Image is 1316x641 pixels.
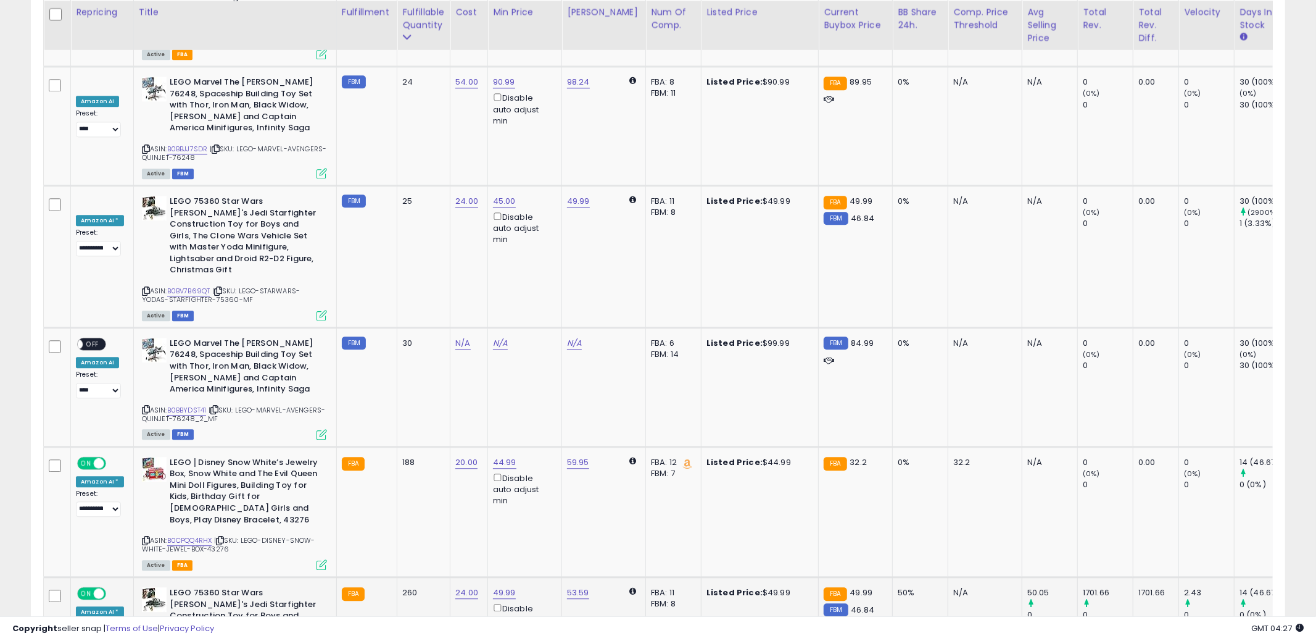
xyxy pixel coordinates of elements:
b: LEGO ǀ Disney Snow White’s Jewelry Box, Snow White and The Evil Queen Mini Doll Figures, Building... [170,457,320,529]
div: FBA: 11 [651,196,692,207]
span: | SKU: LEGO-DISNEY-SNOW-WHITE-JEWEL-BOX-43276 [142,535,315,554]
div: 2.43 [1184,587,1234,598]
a: B0BBJJ7SDR [167,144,208,154]
div: 0 [1083,360,1133,371]
div: N/A [1027,77,1068,88]
b: Listed Price: [706,587,763,598]
div: 0.00 [1138,457,1169,468]
small: FBA [342,587,365,601]
a: 53.59 [567,587,589,599]
span: ON [78,458,94,468]
small: FBA [342,457,365,471]
a: 24.00 [455,195,478,207]
div: ASIN: [142,457,327,569]
div: 1701.66 [1138,587,1169,598]
a: 44.99 [493,456,516,469]
b: LEGO Marvel The [PERSON_NAME] 76248, Spaceship Building Toy Set with Thor, Iron Man, Black Widow,... [170,77,320,137]
a: N/A [455,337,470,350]
div: Disable auto adjust min [493,601,552,637]
div: Disable auto adjust min [493,471,552,507]
small: (0%) [1184,469,1201,479]
div: Amazon AI [76,357,119,368]
div: seller snap | | [12,623,214,635]
div: 14 (46.67%) [1239,457,1289,468]
div: 0% [898,457,938,468]
a: N/A [567,337,582,350]
div: Days In Stock [1239,6,1285,31]
div: 0 [1184,77,1234,88]
div: Avg Selling Price [1027,6,1072,44]
div: N/A [953,587,1012,598]
div: 14 (46.67%) [1239,587,1289,598]
small: FBM [824,212,848,225]
small: FBA [824,77,846,90]
div: 0 [1083,610,1133,621]
span: 84.99 [851,337,874,349]
div: 50% [898,587,938,598]
div: 30 (100%) [1239,77,1289,88]
a: Privacy Policy [160,622,214,634]
b: Listed Price: [706,337,763,349]
span: All listings currently available for purchase on Amazon [142,49,170,60]
div: FBM: 8 [651,598,692,610]
small: (0%) [1083,350,1100,359]
div: Amazon AI [76,96,119,107]
small: (2900%) [1248,207,1278,217]
div: 0 (0%) [1239,610,1289,621]
div: 0 [1083,479,1133,490]
a: B0CPQQ4RHX [167,535,212,546]
b: LEGO 75360 Star Wars [PERSON_NAME]'s Jedi Starfighter Construction Toy for Boys and Girls, The Cl... [170,196,320,279]
div: Amazon AI * [76,476,124,487]
div: 0.00 [1138,338,1169,349]
span: 2025-08-11 04:27 GMT [1251,622,1304,634]
span: FBA [172,49,193,60]
small: FBA [824,196,846,209]
div: BB Share 24h. [898,6,943,31]
a: B0BV7B69QT [167,286,210,296]
div: Disable auto adjust min [493,210,552,246]
a: 49.99 [567,195,590,207]
div: 0 [1184,479,1234,490]
div: FBA: 11 [651,587,692,598]
div: 24 [402,77,441,88]
b: Listed Price: [706,456,763,468]
div: 30 (100%) [1239,196,1289,207]
div: 0 [1184,196,1234,207]
a: 20.00 [455,456,478,469]
div: 25 [402,196,441,207]
span: 49.99 [850,587,873,598]
img: 518f1VS+yBL._SL40_.jpg [142,587,167,612]
a: 49.99 [493,587,516,599]
div: Fulfillment [342,6,392,19]
small: FBM [342,75,366,88]
div: $90.99 [706,77,809,88]
span: 32.2 [850,456,867,468]
div: Current Buybox Price [824,6,887,31]
div: 0 [1083,457,1133,468]
div: Title [139,6,331,19]
div: Listed Price [706,6,813,19]
span: 89.95 [850,76,872,88]
div: N/A [953,196,1012,207]
div: 50.05 [1027,587,1077,598]
span: ON [78,589,94,599]
div: N/A [1027,196,1068,207]
div: Comp. Price Threshold [953,6,1017,31]
div: 0 [1027,610,1077,621]
div: Cost [455,6,482,19]
strong: Copyright [12,622,57,634]
img: 516hF03HaJL._SL40_.jpg [142,77,167,101]
div: $99.99 [706,338,809,349]
a: 98.24 [567,76,590,88]
div: 0 (0%) [1239,479,1289,490]
div: 260 [402,587,441,598]
div: Disable auto adjust min [493,91,552,127]
div: FBM: 14 [651,349,692,360]
div: 188 [402,457,441,468]
small: FBM [342,195,366,207]
a: 90.99 [493,76,515,88]
div: 0.00 [1138,196,1169,207]
img: 51m7hRR0rnL._SL40_.jpg [142,457,167,482]
span: | SKU: LEGO-MARVEL-AVENGERS-QUINJET-76248 [142,144,327,162]
span: 49.99 [850,195,873,207]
